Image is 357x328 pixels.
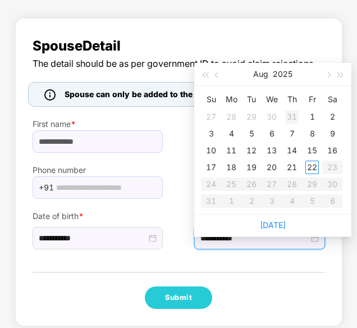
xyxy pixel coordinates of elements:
[241,142,262,159] td: 2025-08-12
[305,161,319,174] div: 22
[245,127,258,140] div: 5
[285,110,299,124] div: 31
[262,142,282,159] td: 2025-08-13
[273,63,292,85] button: 2025
[245,110,258,124] div: 29
[305,127,319,140] div: 8
[241,125,262,142] td: 2025-08-05
[262,108,282,125] td: 2025-07-30
[221,142,241,159] td: 2025-08-11
[204,110,218,124] div: 27
[265,144,278,157] div: 13
[326,144,339,157] div: 16
[285,144,299,157] div: 14
[282,90,302,108] th: Th
[302,108,322,125] td: 2025-08-01
[225,127,238,140] div: 4
[285,161,299,174] div: 21
[201,90,221,108] th: Su
[225,110,238,124] div: 28
[33,35,325,57] span: Spouse Detail
[33,57,325,71] span: The detail should be as per government ID to avoid claim rejections.
[262,125,282,142] td: 2025-08-06
[260,220,286,230] a: [DATE]
[241,90,262,108] th: Tu
[326,110,339,124] div: 2
[245,161,258,174] div: 19
[241,159,262,176] td: 2025-08-19
[33,210,163,222] label: Date of birth
[302,142,322,159] td: 2025-08-15
[204,144,218,157] div: 10
[302,125,322,142] td: 2025-08-08
[221,90,241,108] th: Mo
[225,144,238,157] div: 11
[322,90,342,108] th: Sa
[322,108,342,125] td: 2025-08-02
[282,159,302,176] td: 2025-08-21
[265,110,278,124] div: 30
[326,127,339,140] div: 9
[204,161,218,174] div: 17
[305,110,319,124] div: 1
[65,88,297,101] span: Spouse can only be added to the policy [DATE] of marriage.
[282,142,302,159] td: 2025-08-14
[225,161,238,174] div: 18
[285,127,299,140] div: 7
[302,90,322,108] th: Fr
[262,159,282,176] td: 2025-08-20
[33,118,163,130] label: First name
[282,125,302,142] td: 2025-08-07
[201,125,221,142] td: 2025-08-03
[145,286,212,309] button: Submit
[265,161,278,174] div: 20
[221,108,241,125] td: 2025-07-28
[201,142,221,159] td: 2025-08-10
[253,63,268,85] button: Aug
[245,144,258,157] div: 12
[201,159,221,176] td: 2025-08-17
[302,159,322,176] td: 2025-08-22
[265,127,278,140] div: 6
[221,125,241,142] td: 2025-08-04
[241,108,262,125] td: 2025-07-29
[305,144,319,157] div: 15
[33,164,163,176] label: Phone number
[221,159,241,176] td: 2025-08-18
[322,125,342,142] td: 2025-08-09
[39,179,54,196] span: +91
[204,127,218,140] div: 3
[44,89,56,101] img: icon
[201,108,221,125] td: 2025-07-27
[262,90,282,108] th: We
[322,142,342,159] td: 2025-08-16
[282,108,302,125] td: 2025-07-31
